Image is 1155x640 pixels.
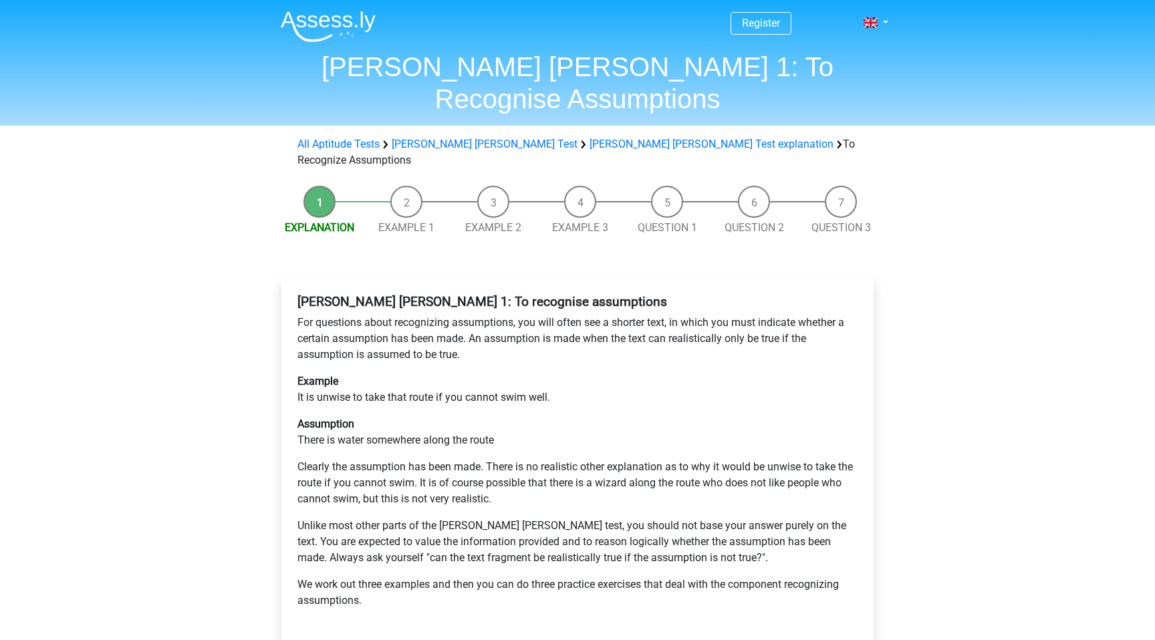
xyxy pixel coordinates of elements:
[552,221,608,234] a: Example 3
[297,577,858,609] p: We work out three examples and then you can do three practice exercises that deal with the compon...
[285,221,354,234] a: Explanation
[292,136,863,168] div: To Recognize Assumptions
[297,294,667,309] b: [PERSON_NAME] [PERSON_NAME] 1: To recognise assumptions
[638,221,697,234] a: Question 1
[378,221,434,234] a: Example 1
[297,416,858,448] p: There is water somewhere along the route
[590,138,833,150] a: [PERSON_NAME] [PERSON_NAME] Test explanation
[392,138,577,150] a: [PERSON_NAME] [PERSON_NAME] Test
[725,221,784,234] a: Question 2
[465,221,521,234] a: Example 2
[811,221,871,234] a: Question 3
[281,11,376,42] img: Assessly
[297,375,338,387] b: Example
[297,138,380,150] a: All Aptitude Tests
[742,17,780,29] a: Register
[297,373,858,406] p: It is unwise to take that route if you cannot swim well.
[297,459,858,507] p: Clearly the assumption has been made. There is no realistic other explanation as to why it would ...
[270,51,885,115] h1: [PERSON_NAME] [PERSON_NAME] 1: To Recognise Assumptions
[297,315,858,363] p: For questions about recognizing assumptions, you will often see a shorter text, in which you must...
[297,518,858,566] p: Unlike most other parts of the [PERSON_NAME] [PERSON_NAME] test, you should not base your answer ...
[297,418,354,430] b: Assumption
